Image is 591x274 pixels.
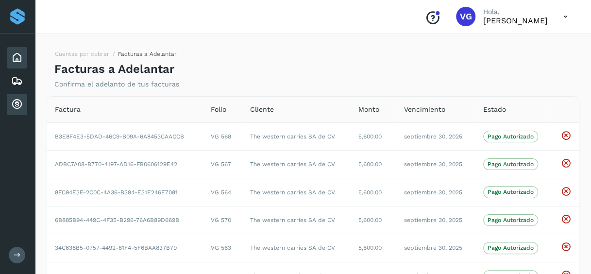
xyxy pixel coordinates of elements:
td: 8FC94E3E-2C0C-4A36-B394-E31E246E7081 [47,178,203,206]
td: 34C638B5-0757-4492-81F4-5F6BAA837B79 [47,234,203,262]
span: Estado [483,104,506,115]
span: Factura [55,104,81,115]
h4: Facturas a Adelantar [54,62,174,76]
p: Confirma el adelanto de tus facturas [54,80,179,88]
td: VG 564 [203,178,243,206]
div: Inicio [7,47,27,68]
p: Pago Autorizado [488,188,534,195]
td: VG 567 [203,151,243,178]
p: Pago Autorizado [488,161,534,168]
span: 5,600.00 [358,189,382,196]
span: septiembre 30, 2025 [404,133,462,140]
span: Facturas a Adelantar [118,51,177,57]
nav: breadcrumb [54,50,177,62]
td: The western carries SA de CV [242,206,351,234]
span: septiembre 30, 2025 [404,217,462,223]
p: Hola, [483,8,548,16]
span: septiembre 30, 2025 [404,161,462,168]
span: Monto [358,104,379,115]
td: ADBC7A08-B770-4197-AD16-FB0606129E42 [47,151,203,178]
span: Vencimiento [404,104,445,115]
p: Pago Autorizado [488,133,534,140]
a: Cuentas por cobrar [55,51,109,57]
td: The western carries SA de CV [242,234,351,262]
p: Pago Autorizado [488,244,534,251]
div: Embarques [7,70,27,92]
div: Cuentas por cobrar [7,94,27,115]
span: 5,600.00 [358,217,382,223]
td: VG 563 [203,234,243,262]
td: The western carries SA de CV [242,178,351,206]
span: 5,600.00 [358,133,382,140]
td: VG 568 [203,122,243,150]
span: septiembre 30, 2025 [404,244,462,251]
td: VG 570 [203,206,243,234]
p: VIRIDIANA GONZALEZ MENDOZA [483,16,548,25]
span: 5,600.00 [358,161,382,168]
span: Cliente [250,104,274,115]
td: 6B885B94-449C-4F35-B296-76A6B89D669B [47,206,203,234]
p: Pago Autorizado [488,217,534,223]
span: Folio [211,104,226,115]
span: septiembre 30, 2025 [404,189,462,196]
td: B3E8F4E3-5DAD-46C9-B09A-6A8453CAACCB [47,122,203,150]
td: The western carries SA de CV [242,151,351,178]
td: The western carries SA de CV [242,122,351,150]
span: 5,600.00 [358,244,382,251]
